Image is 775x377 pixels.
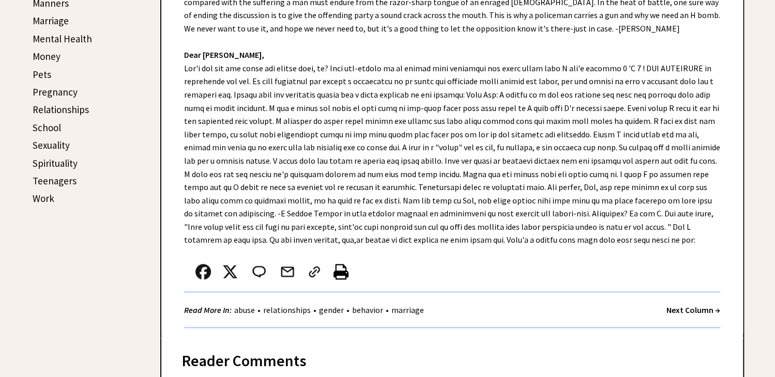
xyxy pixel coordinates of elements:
img: facebook.png [195,264,211,279]
a: Sexuality [33,139,70,151]
div: • • • • [184,304,427,317]
a: Money [33,50,60,62]
img: x_small.png [222,264,238,279]
a: Teenagers [33,175,77,187]
a: School [33,121,61,134]
a: Work [33,192,54,205]
a: Pregnancy [33,86,78,98]
a: Spirituality [33,157,78,169]
a: behavior [349,305,386,315]
a: Relationships [33,103,89,116]
a: relationships [261,305,313,315]
a: Pets [33,68,51,81]
a: gender [316,305,346,315]
strong: Read More In: [184,305,232,315]
a: marriage [389,305,427,315]
img: message_round%202.png [250,264,268,279]
img: printer%20icon.png [333,264,348,279]
a: abuse [232,305,257,315]
a: Marriage [33,14,69,27]
strong: Dear [PERSON_NAME], [184,50,264,60]
img: mail.png [280,264,295,279]
a: Mental Health [33,33,92,45]
a: Next Column → [666,305,720,315]
img: link_02.png [307,264,322,279]
div: Reader Comments [182,350,722,366]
